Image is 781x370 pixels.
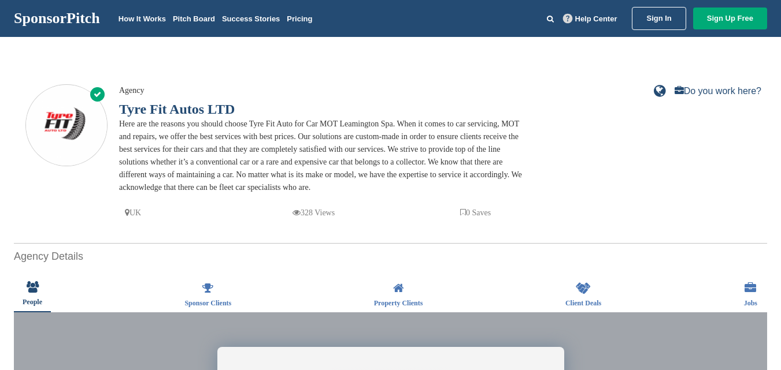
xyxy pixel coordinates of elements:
[23,298,42,305] span: People
[565,300,601,307] span: Client Deals
[460,205,491,220] p: 0 Saves
[119,84,524,97] div: Agency
[222,14,280,23] a: Success Stories
[26,85,107,166] img: Sponsorpitch & Tyre Fit Autos LTD
[173,14,215,23] a: Pitch Board
[287,14,312,23] a: Pricing
[561,12,620,25] a: Help Center
[14,249,767,264] h2: Agency Details
[14,11,100,26] a: SponsorPitch
[693,8,767,29] a: Sign Up Free
[119,102,235,117] a: Tyre Fit Autos LTD
[119,14,166,23] a: How It Works
[744,300,757,307] span: Jobs
[632,7,686,30] a: Sign In
[125,205,141,220] p: UK
[119,118,524,194] div: Here are the reasons you should choose Tyre Fit Auto for Car MOT Leamington Spa. When it comes to...
[675,87,761,96] a: Do you work here?
[184,300,231,307] span: Sponsor Clients
[293,205,335,220] p: 328 Views
[374,300,423,307] span: Property Clients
